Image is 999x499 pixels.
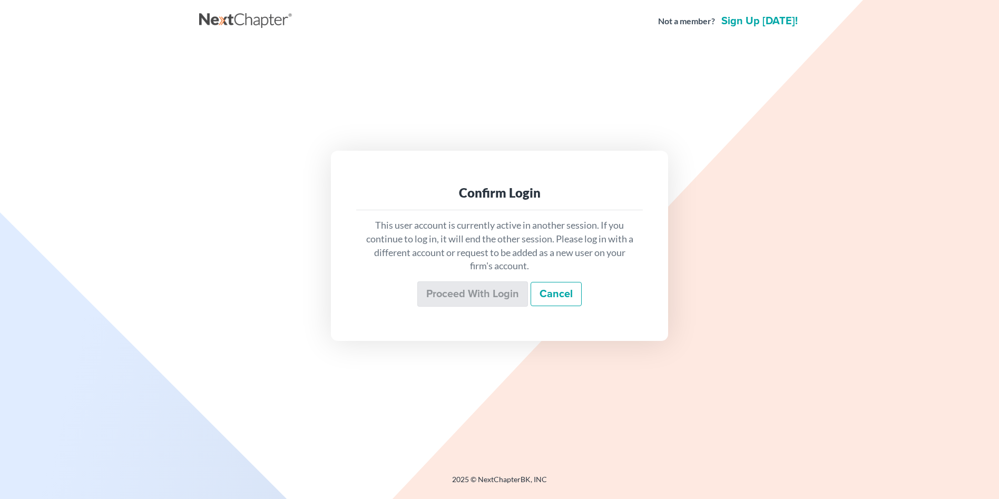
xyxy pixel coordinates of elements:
[658,15,715,27] strong: Not a member?
[719,16,800,26] a: Sign up [DATE]!
[365,184,634,201] div: Confirm Login
[199,474,800,493] div: 2025 © NextChapterBK, INC
[365,219,634,273] p: This user account is currently active in another session. If you continue to log in, it will end ...
[417,281,528,307] input: Proceed with login
[531,282,582,306] a: Cancel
